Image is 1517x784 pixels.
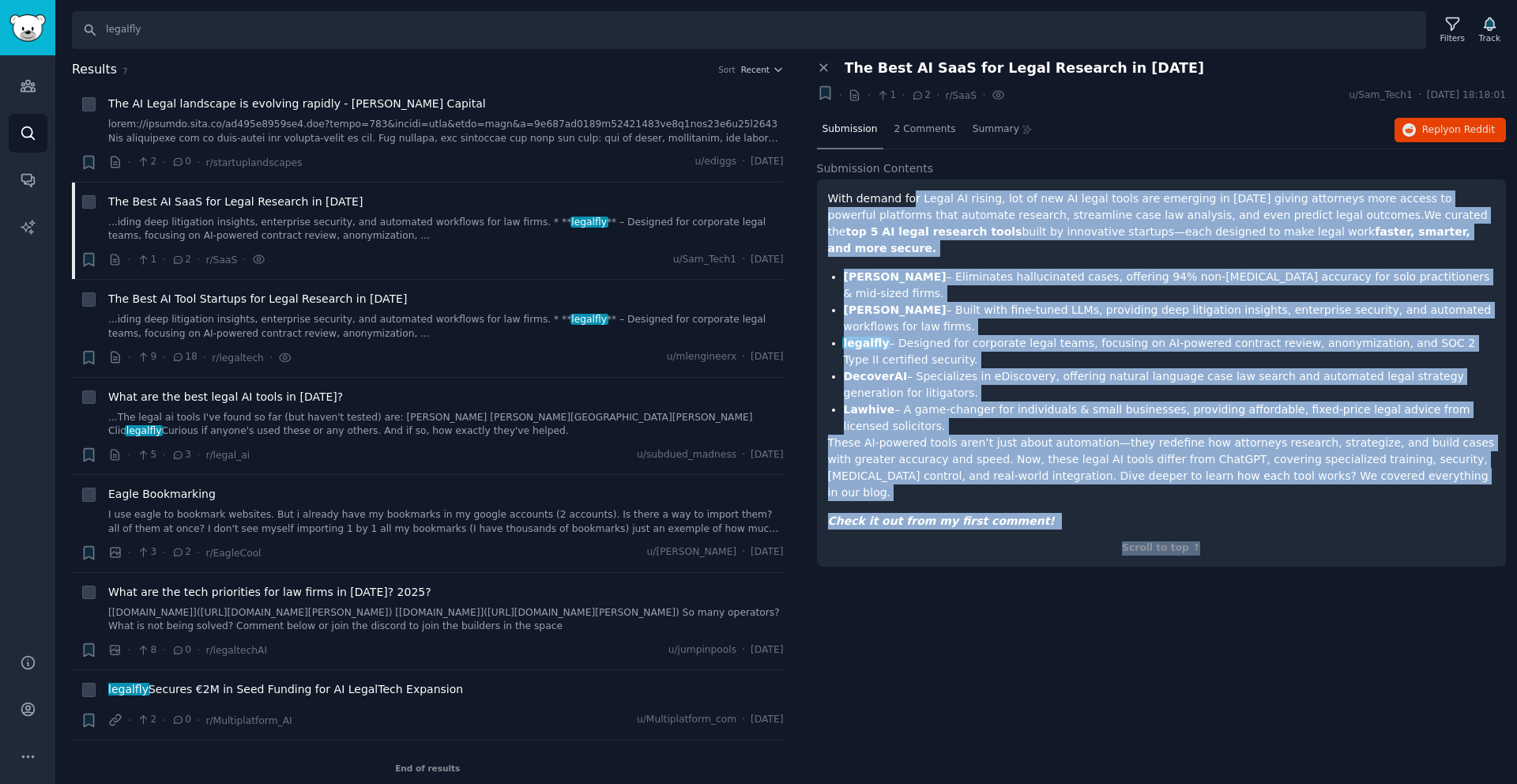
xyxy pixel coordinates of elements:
span: · [742,155,745,169]
span: · [162,447,165,463]
span: u/subdued_madness [637,448,736,462]
button: Recent [741,64,784,75]
span: [DATE] [751,253,783,267]
span: · [162,712,165,729]
span: · [867,87,870,104]
span: u/Sam_Tech1 [673,253,736,267]
span: r/legaltechAI [205,645,267,656]
span: [DATE] [751,350,783,364]
span: The Best AI Tool Startups for Legal Research in [DATE] [108,291,407,307]
div: Scroll to top ↑ [828,541,1496,556]
span: · [269,349,273,366]
span: u/mlengineerx [667,350,737,364]
span: 2 [911,89,931,103]
a: legalflySecures €2M in Seed Funding for AI LegalTech Expansion [108,681,463,698]
span: 2 [171,545,191,560]
span: · [162,154,165,171]
span: [DATE] 18:18:01 [1427,89,1506,103]
span: · [128,712,131,729]
a: lorem://ipsumdo.sita.co/ad495e8959se4.doe?tempo=783&incidi=utla&etdo=magn&a=9e687ad0189m52421483v... [108,118,784,145]
p: With demand for Legal AI rising, lot of new AI legal tools are emerging in [DATE] giving attorney... [828,190,1496,257]
span: 2 [171,253,191,267]
li: – Eliminates hallucinated cases, offering 94% non-[MEDICAL_DATA] accuracy for solo practitioners ... [844,269,1496,302]
a: ...iding deep litigation insights, enterprise security, and automated workflows for law firms. * ... [108,313,784,341]
span: · [162,251,165,268]
span: 1 [876,89,896,103]
span: 1 [137,253,156,267]
span: legalfly [842,337,891,349]
span: r/legal_ai [205,450,250,461]
button: Track [1474,13,1506,47]
div: Sort [718,64,736,75]
li: – Specializes in eDiscovery, offering natural language case law search and automated legal strate... [844,368,1496,401]
a: The AI Legal landscape is evolving rapidly - [PERSON_NAME] Capital [108,96,486,112]
span: · [839,87,842,104]
span: legalfly [570,314,608,325]
span: 3 [137,545,156,560]
a: ...The legal ai tools I've found so far (but haven't tested) are: [PERSON_NAME] [PERSON_NAME][GEO... [108,411,784,439]
span: 7 [122,66,128,76]
span: u/[PERSON_NAME] [647,545,737,560]
span: · [203,349,206,366]
span: [DATE] [751,643,783,658]
span: · [1418,89,1421,103]
span: 0 [171,643,191,658]
span: 9 [137,350,156,364]
li: – A game-changer for individuals & small businesses, providing affordable, fixed-price legal advi... [844,401,1496,435]
span: 18 [171,350,198,364]
span: on Reddit [1449,124,1495,135]
span: · [742,448,745,462]
a: ...iding deep litigation insights, enterprise security, and automated workflows for law firms. * ... [108,216,784,243]
span: · [936,87,939,104]
span: · [162,545,165,561]
a: Eagle Bookmarking [108,486,216,503]
span: · [197,154,200,171]
span: The Best AI SaaS for Legal Research in [DATE] [108,194,363,210]
span: Reply [1422,123,1495,138]
span: · [742,713,745,727]
strong: top 5 AI legal research tools [845,225,1022,238]
span: · [128,349,131,366]
span: · [197,447,200,463]
span: 2 Comments [894,122,956,137]
span: r/Multiplatform_AI [205,715,292,726]
span: u/Multiplatform_com [637,713,736,727]
span: r/SaaS [945,90,977,101]
a: What are the tech priorities for law firms in [DATE]? 2025? [108,584,431,601]
span: 0 [171,713,191,727]
span: · [162,642,165,658]
span: Recent [741,64,770,75]
input: Search Keyword [72,11,1426,49]
span: r/SaaS [205,254,237,266]
span: Submission [822,122,878,137]
span: · [197,545,200,561]
p: These AI-powered tools aren’t just about automation—they redefine how attorneys research, strateg... [828,435,1496,501]
span: · [197,251,200,268]
span: r/EagleCool [205,548,261,559]
span: · [982,87,985,104]
span: · [742,350,745,364]
li: – Designed for corporate legal teams, focusing on AI-powered contract review, anonymization, and ... [844,335,1496,368]
strong: [PERSON_NAME] [844,270,947,283]
img: GummySearch logo [9,14,46,42]
span: · [243,251,246,268]
span: Secures €2M in Seed Funding for AI LegalTech Expansion [108,681,463,698]
span: Results [72,60,117,80]
span: [DATE] [751,713,783,727]
strong: DecoverAI [844,370,908,383]
a: What are the best legal AI tools in [DATE]? [108,389,343,405]
span: r/startuplandscapes [205,157,302,168]
span: legalfly [107,683,149,695]
span: 2 [137,155,156,169]
span: u/ediggs [695,155,737,169]
span: legalfly [570,217,608,228]
span: · [742,545,745,560]
a: Replyon Reddit [1395,118,1506,143]
span: · [128,251,131,268]
span: · [742,253,745,267]
div: Filters [1440,32,1465,43]
li: – Built with fine-tuned LLMs, providing deep litigation insights, enterprise security, and automa... [844,302,1496,335]
span: u/Sam_Tech1 [1349,89,1412,103]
